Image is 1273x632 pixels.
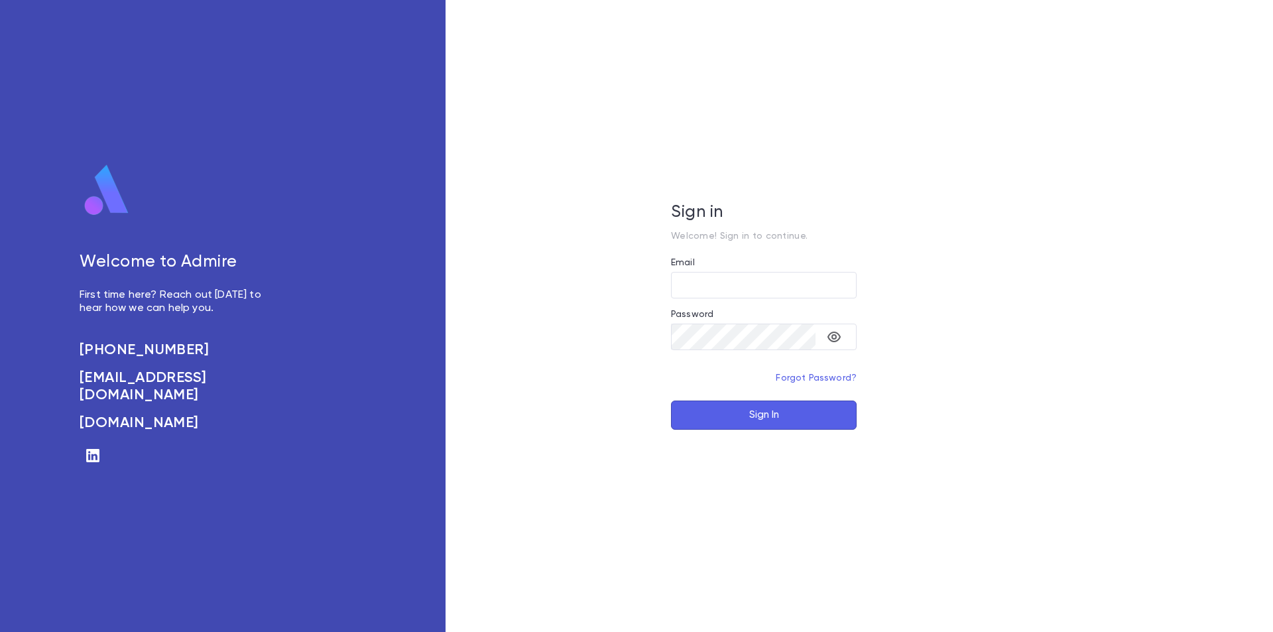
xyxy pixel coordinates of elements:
label: Email [671,257,695,268]
a: [EMAIL_ADDRESS][DOMAIN_NAME] [80,369,276,404]
button: toggle password visibility [821,324,847,350]
img: logo [80,164,134,217]
p: First time here? Reach out [DATE] to hear how we can help you. [80,288,276,315]
button: Sign In [671,401,857,430]
a: Forgot Password? [776,373,857,383]
h5: Sign in [671,203,857,223]
label: Password [671,309,713,320]
p: Welcome! Sign in to continue. [671,231,857,241]
a: [DOMAIN_NAME] [80,414,276,432]
a: [PHONE_NUMBER] [80,342,276,359]
h5: Welcome to Admire [80,253,276,273]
